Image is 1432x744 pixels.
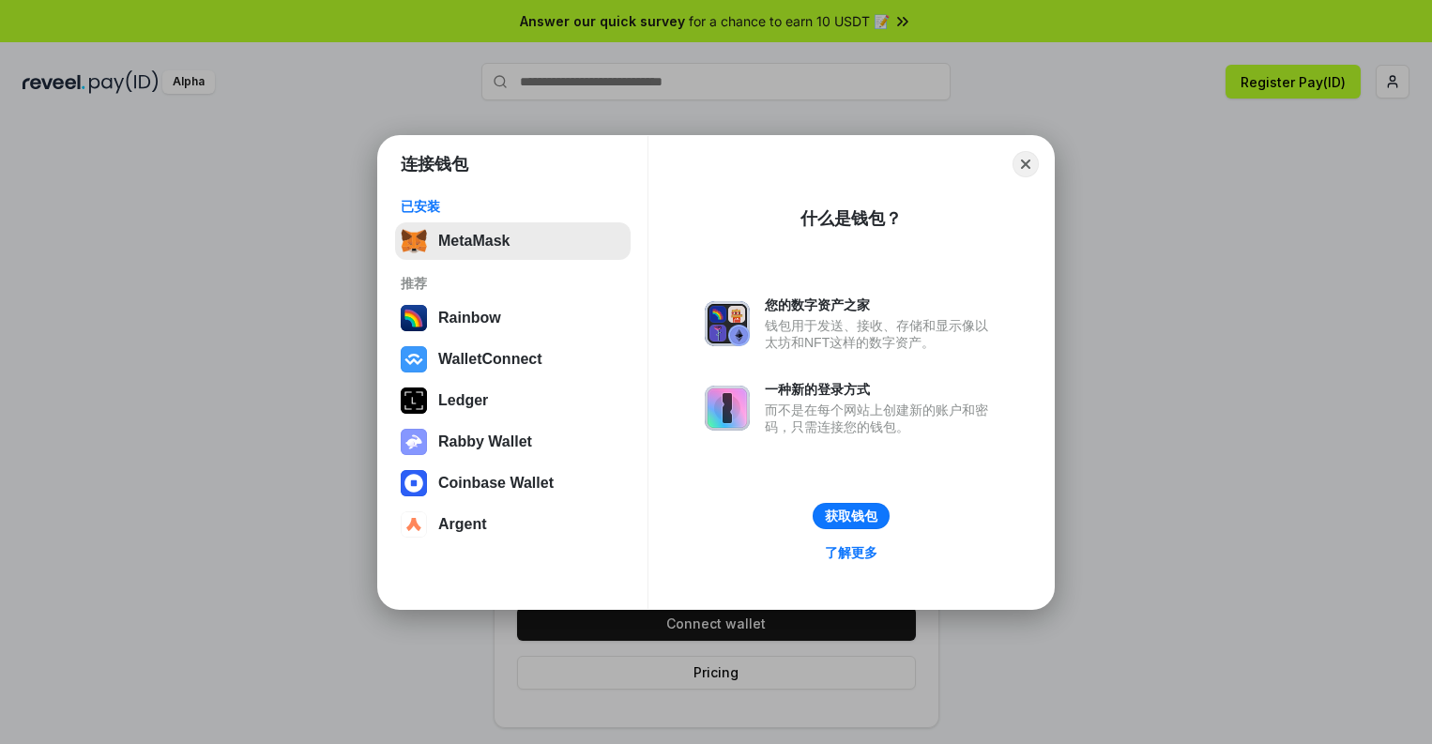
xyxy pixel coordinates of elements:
img: svg+xml,%3Csvg%20width%3D%22120%22%20height%3D%22120%22%20viewBox%3D%220%200%20120%20120%22%20fil... [401,305,427,331]
h1: 连接钱包 [401,153,468,175]
div: 钱包用于发送、接收、存储和显示像以太坊和NFT这样的数字资产。 [765,317,998,351]
div: 而不是在每个网站上创建新的账户和密码，只需连接您的钱包。 [765,402,998,435]
button: MetaMask [395,222,631,260]
div: Coinbase Wallet [438,475,554,492]
button: Ledger [395,382,631,419]
img: svg+xml,%3Csvg%20width%3D%2228%22%20height%3D%2228%22%20viewBox%3D%220%200%2028%2028%22%20fill%3D... [401,346,427,372]
img: svg+xml,%3Csvg%20xmlns%3D%22http%3A%2F%2Fwww.w3.org%2F2000%2Fsvg%22%20fill%3D%22none%22%20viewBox... [705,301,750,346]
div: 什么是钱包？ [800,207,902,230]
a: 了解更多 [814,540,889,565]
div: Argent [438,516,487,533]
img: svg+xml,%3Csvg%20xmlns%3D%22http%3A%2F%2Fwww.w3.org%2F2000%2Fsvg%22%20width%3D%2228%22%20height%3... [401,387,427,414]
button: WalletConnect [395,341,631,378]
button: Rabby Wallet [395,423,631,461]
div: Ledger [438,392,488,409]
div: Rabby Wallet [438,433,532,450]
img: svg+xml,%3Csvg%20fill%3D%22none%22%20height%3D%2233%22%20viewBox%3D%220%200%2035%2033%22%20width%... [401,228,427,254]
div: 一种新的登录方式 [765,381,998,398]
button: Close [1013,151,1039,177]
div: 了解更多 [825,544,877,561]
img: svg+xml,%3Csvg%20width%3D%2228%22%20height%3D%2228%22%20viewBox%3D%220%200%2028%2028%22%20fill%3D... [401,511,427,538]
img: svg+xml,%3Csvg%20xmlns%3D%22http%3A%2F%2Fwww.w3.org%2F2000%2Fsvg%22%20fill%3D%22none%22%20viewBox... [401,429,427,455]
div: 已安装 [401,198,625,215]
button: Rainbow [395,299,631,337]
button: Coinbase Wallet [395,464,631,502]
div: Rainbow [438,310,501,326]
img: svg+xml,%3Csvg%20xmlns%3D%22http%3A%2F%2Fwww.w3.org%2F2000%2Fsvg%22%20fill%3D%22none%22%20viewBox... [705,386,750,431]
div: 推荐 [401,275,625,292]
div: WalletConnect [438,351,542,368]
div: 您的数字资产之家 [765,296,998,313]
img: svg+xml,%3Csvg%20width%3D%2228%22%20height%3D%2228%22%20viewBox%3D%220%200%2028%2028%22%20fill%3D... [401,470,427,496]
button: 获取钱包 [813,503,890,529]
div: MetaMask [438,233,510,250]
button: Argent [395,506,631,543]
div: 获取钱包 [825,508,877,524]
